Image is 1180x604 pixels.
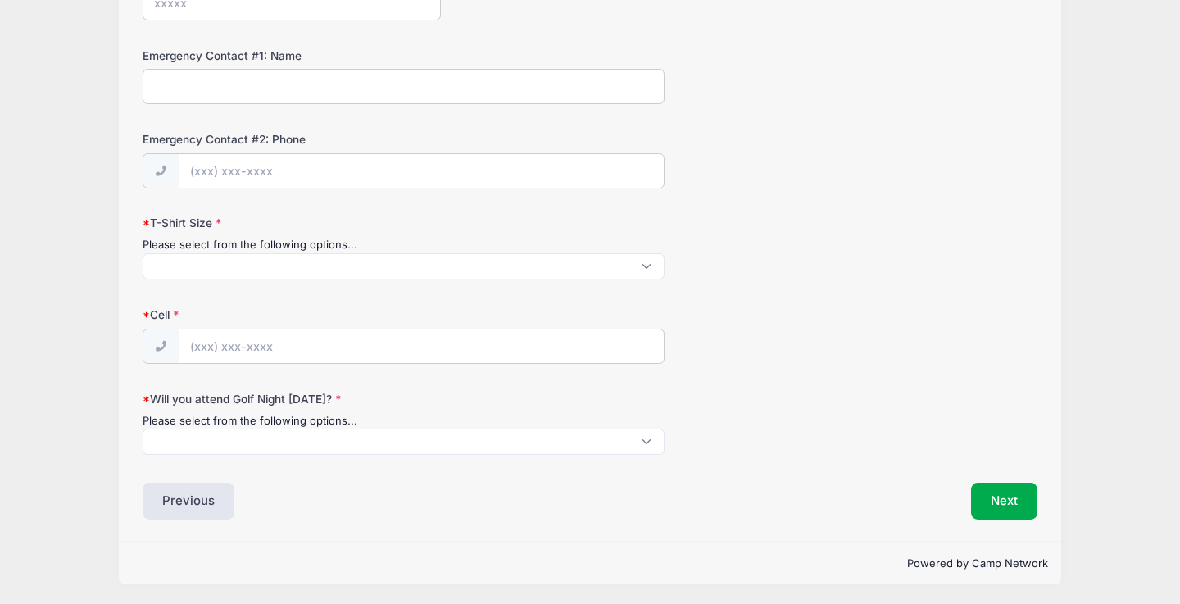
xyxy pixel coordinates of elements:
label: T-Shirt Size [143,215,441,231]
input: (xxx) xxx-xxxx [179,329,665,364]
div: Please select from the following options... [143,413,665,429]
input: (xxx) xxx-xxxx [179,153,665,188]
label: Emergency Contact #2: Phone [143,131,441,148]
p: Powered by Camp Network [132,556,1048,572]
label: Emergency Contact #1: Name [143,48,441,64]
textarea: Search [152,262,161,277]
textarea: Search [152,438,161,452]
label: Cell [143,307,441,323]
button: Next [971,483,1037,520]
button: Previous [143,483,234,520]
div: Please select from the following options... [143,237,665,253]
label: Will you attend Golf Night [DATE]? [143,391,441,407]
